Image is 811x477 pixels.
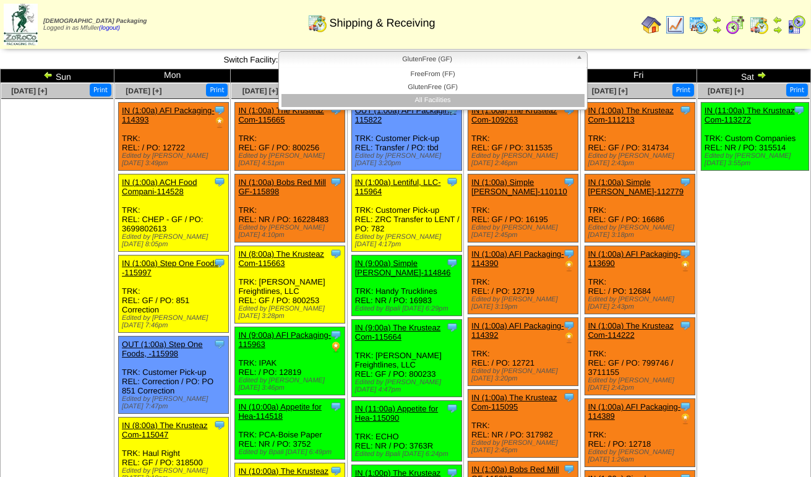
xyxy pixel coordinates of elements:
div: Edited by [PERSON_NAME] [DATE] 8:05pm [122,233,228,248]
div: Edited by [PERSON_NAME] [DATE] 2:43pm [588,152,695,167]
img: Tooltip [330,176,342,188]
td: Tue [231,69,347,83]
div: TRK: REL: GF / PO: 851 Correction [119,256,229,333]
img: arrowleft.gif [43,70,53,80]
img: Tooltip [446,257,458,269]
a: IN (8:00a) The Krusteaz Com-115047 [122,421,208,439]
div: Edited by [PERSON_NAME] [DATE] 7:46pm [122,314,228,329]
div: Edited by Bpali [DATE] 6:24pm [355,450,461,458]
img: line_graph.gif [665,15,685,35]
button: Print [206,84,228,97]
div: TRK: REL: GF / PO: 799746 / 3711155 [585,318,695,395]
div: Edited by [PERSON_NAME] [DATE] 4:10pm [238,224,345,239]
a: IN (1:00a) The Krusteaz Com-115095 [471,393,557,411]
img: zoroco-logo-small.webp [4,4,38,45]
div: TRK: REL: / PO: 12719 [468,246,578,314]
div: TRK: REL: / PO: 12718 [585,399,695,467]
img: Tooltip [446,321,458,333]
a: IN (1:00a) AFI Packaging-114393 [122,106,215,124]
div: Edited by [PERSON_NAME] [DATE] 3:49pm [122,152,228,167]
div: Edited by [PERSON_NAME] [DATE] 3:19pm [471,296,578,311]
img: calendarblend.gif [726,15,745,35]
img: Tooltip [563,176,575,188]
div: Edited by Bpali [DATE] 6:49pm [238,449,345,456]
img: Tooltip [679,319,692,332]
a: IN (1:00a) Lentiful, LLC-115964 [355,178,441,196]
a: IN (9:00a) The Krusteaz Com-115664 [355,323,441,342]
img: PO [213,116,226,129]
span: [DEMOGRAPHIC_DATA] Packaging [43,18,147,25]
div: Edited by [PERSON_NAME] [DATE] 2:45pm [471,439,578,454]
div: Edited by [PERSON_NAME] [DATE] 3:20pm [471,367,578,382]
a: IN (10:00a) Appetite for Hea-114518 [238,402,321,421]
img: Tooltip [213,419,226,431]
a: (logout) [99,25,120,32]
a: IN (1:00a) AFI Packaging-114390 [471,249,564,268]
div: TRK: ECHO REL: NR / PO: 3763R [351,401,461,462]
div: TRK: REL: GF / PO: 314734 [585,103,695,171]
div: TRK: REL: GF / PO: 800256 [235,103,345,171]
div: TRK: REL: GF / PO: 16195 [468,174,578,243]
div: Edited by [PERSON_NAME] [DATE] 4:47pm [355,379,461,393]
a: [DATE] [+] [708,87,744,95]
td: Sun [1,69,114,83]
img: home.gif [642,15,661,35]
div: TRK: REL: / PO: 12722 [119,103,229,171]
a: IN (1:00a) The Krusteaz Com-115665 [238,106,324,124]
span: GlutenFree (GF) [284,52,571,67]
div: TRK: REL: CHEP - GF / PO: 3699802613 [119,174,229,252]
img: Tooltip [213,176,226,188]
div: TRK: REL: GF / PO: 311535 [468,103,578,171]
div: TRK: [PERSON_NAME] Freightlines, LLC REL: GF / PO: 800233 [351,320,461,397]
li: All Facilities [281,94,585,107]
div: TRK: [PERSON_NAME] Freightlines, LLC REL: GF / PO: 800253 [235,246,345,324]
a: IN (1:00a) Simple [PERSON_NAME]-112779 [588,178,684,196]
div: Edited by [PERSON_NAME] [DATE] 2:46pm [471,152,578,167]
a: [DATE] [+] [11,87,47,95]
a: IN (1:00a) AFI Packaging-113690 [588,249,681,268]
img: Tooltip [679,176,692,188]
img: Tooltip [446,176,458,188]
img: Tooltip [330,329,342,341]
img: calendarinout.gif [307,13,327,33]
img: calendarcustomer.gif [786,15,806,35]
span: Logged in as Mfuller [43,18,147,32]
img: Tooltip [213,257,226,269]
div: TRK: REL: GF / PO: 16686 [585,174,695,243]
a: IN (1:00a) The Krusteaz Com-111213 [588,106,674,124]
div: Edited by [PERSON_NAME] [DATE] 3:28pm [238,305,345,320]
img: arrowright.gif [757,70,766,80]
a: IN (11:00a) Appetite for Hea-115090 [355,404,438,423]
img: arrowleft.gif [773,15,783,25]
div: Edited by [PERSON_NAME] [DATE] 2:43pm [588,296,695,311]
img: Tooltip [679,400,692,413]
a: OUT (1:00a) Step One Foods, -115998 [122,340,203,358]
img: Tooltip [563,463,575,475]
a: IN (1:00a) AFI Packaging-114389 [588,402,681,421]
div: TRK: REL: / PO: 12684 [585,246,695,314]
a: IN (1:00a) Simple [PERSON_NAME]-110110 [471,178,567,196]
div: Edited by [PERSON_NAME] [DATE] 3:18pm [588,224,695,239]
a: IN (9:00a) AFI Packaging-115963 [238,330,331,349]
img: PO [330,341,342,353]
span: [DATE] [+] [592,87,628,95]
img: arrowright.gif [712,25,722,35]
div: Edited by [PERSON_NAME] [DATE] 7:47pm [122,395,228,410]
img: Tooltip [213,104,226,116]
div: TRK: Custom Companies REL: NR / PO: 315514 [701,103,809,171]
div: Edited by [PERSON_NAME] [DATE] 3:55pm [705,152,809,167]
a: IN (1:00a) ACH Food Compani-114528 [122,178,197,196]
div: TRK: Customer Pick-up REL: ZRC Transfer to LENT / PO: 782 [351,174,461,252]
div: TRK: Customer Pick-up REL: Correction / PO: PO 851 Correction [119,337,229,414]
button: Print [90,84,111,97]
a: IN (1:00a) AFI Packaging-114392 [471,321,564,340]
img: PO [563,332,575,344]
img: Tooltip [563,319,575,332]
img: calendarinout.gif [749,15,769,35]
span: [DATE] [+] [126,87,161,95]
img: PO [563,260,575,272]
a: IN (8:00a) The Krusteaz Com-115663 [238,249,324,268]
a: IN (9:00a) Simple [PERSON_NAME]-114846 [355,259,451,277]
div: Edited by [PERSON_NAME] [DATE] 2:42pm [588,377,695,392]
